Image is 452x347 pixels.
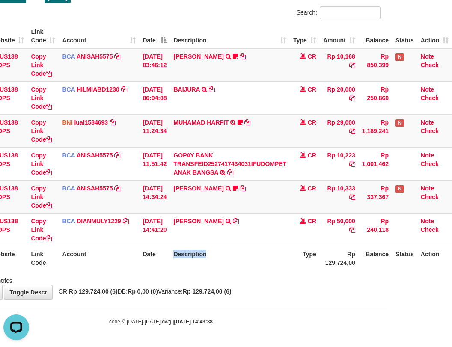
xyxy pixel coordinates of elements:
a: MUHAMAD HARFIT [173,119,229,126]
td: Rp 29,000 [320,114,359,147]
a: Copy LISTON SITOR to clipboard [240,185,246,192]
strong: Rp 129.724,00 (6) [183,288,232,295]
a: Copy Rp 10,168 to clipboard [349,62,355,68]
a: Copy Link Code [31,86,52,110]
a: Check [421,193,439,200]
a: Copy ANISAH5575 to clipboard [114,53,120,60]
a: [PERSON_NAME] [173,185,223,192]
a: Copy Rp 10,333 to clipboard [349,193,355,200]
input: Search: [320,6,381,19]
a: Copy lual1584693 to clipboard [110,119,116,126]
th: Link Code [27,246,59,270]
th: Date [139,246,170,270]
th: Link Code: activate to sort column ascending [27,24,59,48]
a: Copy BAIJURA to clipboard [209,86,215,93]
a: Copy AHMAD SATRIA to clipboard [233,218,239,225]
td: Rp 250,860 [359,81,392,114]
th: Type [290,246,320,270]
a: Check [421,160,439,167]
span: CR [308,152,316,159]
th: Status [392,246,417,270]
td: Rp 850,399 [359,48,392,82]
a: Check [421,95,439,101]
a: GOPAY BANK TRANSFEID2527417434031IFUDOMPET ANAK BANGSA [173,152,286,176]
a: Copy ANISAH5575 to clipboard [114,185,120,192]
span: CR [308,53,316,60]
td: Rp 240,118 [359,213,392,246]
a: Copy Link Code [31,53,52,77]
th: Description: activate to sort column ascending [170,24,290,48]
a: Note [421,119,434,126]
td: [DATE] 14:34:24 [139,180,170,213]
a: HILMIABD1230 [77,86,119,93]
span: CR: DB: Variance: [54,288,232,295]
td: [DATE] 11:51:42 [139,147,170,180]
span: CR [308,86,316,93]
a: Note [421,185,434,192]
strong: [DATE] 14:43:38 [174,319,213,325]
th: Account: activate to sort column ascending [59,24,139,48]
a: Copy INA PAUJANAH to clipboard [240,53,246,60]
th: Amount: activate to sort column ascending [320,24,359,48]
a: Copy GOPAY BANK TRANSFEID2527417434031IFUDOMPET ANAK BANGSA to clipboard [227,169,233,176]
span: BNI [62,119,72,126]
a: Check [421,62,439,68]
a: ANISAH5575 [77,53,113,60]
a: Copy Rp 10,223 to clipboard [349,160,355,167]
span: BCA [62,152,75,159]
a: Note [421,53,434,60]
span: Has Note [395,53,404,61]
a: Copy Rp 29,000 to clipboard [349,128,355,134]
th: Status [392,24,417,48]
th: Account [59,246,139,270]
th: Type: activate to sort column ascending [290,24,320,48]
a: Copy HILMIABD1230 to clipboard [121,86,127,93]
td: Rp 20,000 [320,81,359,114]
span: BCA [62,218,75,225]
th: Date: activate to sort column descending [139,24,170,48]
a: DIANMULY1229 [77,218,121,225]
a: Note [421,218,434,225]
th: Description [170,246,290,270]
td: Rp 50,000 [320,213,359,246]
a: Copy ANISAH5575 to clipboard [114,152,120,159]
a: Check [421,128,439,134]
td: Rp 10,223 [320,147,359,180]
th: Rp 129.724,00 [320,246,359,270]
a: Note [421,152,434,159]
button: Open LiveChat chat widget [3,3,29,29]
a: [PERSON_NAME] [173,53,223,60]
label: Search: [297,6,381,19]
a: lual1584693 [74,119,108,126]
a: Copy Link Code [31,218,52,242]
a: Toggle Descr [4,285,53,300]
a: Copy DIANMULY1229 to clipboard [123,218,129,225]
td: Rp 10,168 [320,48,359,82]
span: Has Note [395,185,404,193]
a: Copy Link Code [31,119,52,143]
a: BAIJURA [173,86,200,93]
a: Copy Link Code [31,185,52,209]
span: BCA [62,86,75,93]
a: Copy Link Code [31,152,52,176]
td: [DATE] 11:24:34 [139,114,170,147]
strong: Rp 0,00 (0) [128,288,158,295]
span: BCA [62,53,75,60]
span: CR [308,218,316,225]
th: Balance [359,246,392,270]
a: Check [421,226,439,233]
td: Rp 1,001,462 [359,147,392,180]
a: Copy Rp 20,000 to clipboard [349,95,355,101]
th: Balance [359,24,392,48]
span: CR [308,185,316,192]
a: Copy Rp 50,000 to clipboard [349,226,355,233]
a: ANISAH5575 [77,185,113,192]
span: Has Note [395,119,404,127]
td: [DATE] 14:41:20 [139,213,170,246]
td: Rp 337,367 [359,180,392,213]
a: Copy MUHAMAD HARFIT to clipboard [244,119,250,126]
td: Rp 1,189,241 [359,114,392,147]
td: [DATE] 03:46:12 [139,48,170,82]
strong: Rp 129.724,00 (6) [69,288,118,295]
a: [PERSON_NAME] [173,218,223,225]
